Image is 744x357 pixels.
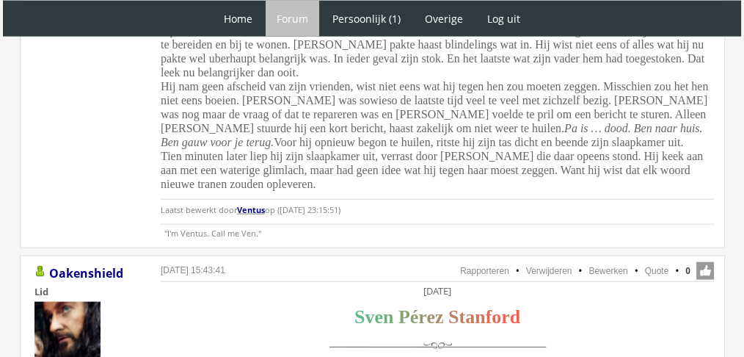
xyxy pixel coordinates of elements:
[410,306,419,328] span: é
[237,204,265,215] a: Ventus
[354,306,365,328] span: S
[34,285,137,298] div: Lid
[685,264,690,278] span: 0
[501,306,510,328] span: r
[161,199,714,220] p: Laatst bewerkt door op ([DATE] 23:15:51)
[460,266,509,276] a: Rapporteren
[34,266,46,278] img: Gebruiker is online
[418,306,426,328] span: r
[161,122,703,148] i: Pa is … dood. Ben naar huis. Ben gauw voor je terug.
[365,306,374,328] span: v
[645,266,669,276] a: Quote
[398,306,410,328] span: P
[510,306,520,328] span: d
[383,306,393,328] span: n
[526,266,572,276] a: Verwijderen
[448,306,459,328] span: S
[49,265,123,281] a: Oakenshield
[374,306,383,328] span: e
[161,284,714,297] div: [DATE]
[588,266,627,276] a: Bewerken
[161,265,225,275] a: [DATE] 15:43:41
[492,306,501,328] span: o
[426,306,435,328] span: e
[161,224,714,239] p: "I'm Ventus. Call me Ven."
[435,306,444,328] span: z
[486,306,492,328] span: f
[475,306,485,328] span: n
[465,306,475,328] span: a
[459,306,465,328] span: t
